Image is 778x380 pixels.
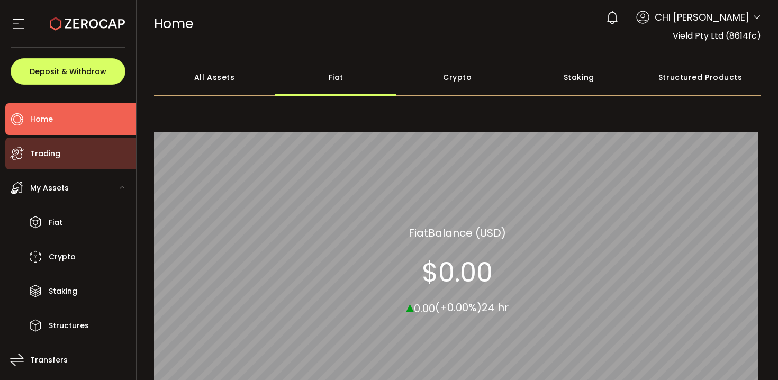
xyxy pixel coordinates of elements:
span: Transfers [30,352,68,368]
span: Deposit & Withdraw [30,68,106,75]
span: Structures [49,318,89,333]
span: 24 hr [482,300,509,315]
span: Trading [30,146,60,161]
div: Fiat [275,59,397,96]
span: ▴ [406,295,414,318]
span: My Assets [30,180,69,196]
span: Crypto [49,249,76,265]
span: Staking [49,284,77,299]
div: All Assets [154,59,276,96]
div: Structured Products [640,59,762,96]
span: Fiat [409,224,428,240]
span: Home [30,112,53,127]
section: Balance (USD) [409,224,506,240]
span: CHI [PERSON_NAME] [655,10,749,24]
button: Deposit & Withdraw [11,58,125,85]
iframe: Chat Widget [652,266,778,380]
span: (+0.00%) [435,300,482,315]
span: 0.00 [414,301,435,315]
section: $0.00 [422,256,493,288]
span: Vield Pty Ltd (8614fc) [673,30,761,42]
span: Fiat [49,215,62,230]
div: Staking [518,59,640,96]
div: Crypto [397,59,519,96]
span: Home [154,14,193,33]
